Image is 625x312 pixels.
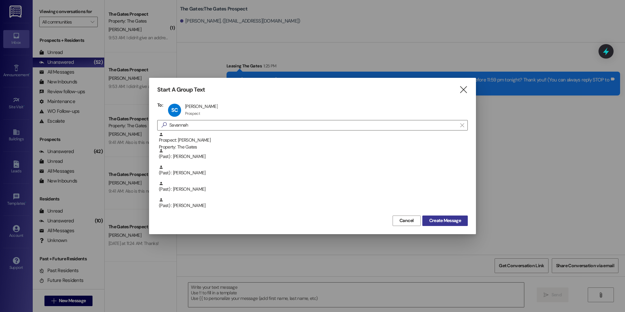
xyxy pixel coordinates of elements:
[459,86,468,93] i: 
[169,121,457,130] input: Search for any contact or apartment
[159,181,468,193] div: (Past) : [PERSON_NAME]
[171,107,178,113] span: SC
[157,132,468,148] div: Prospect: [PERSON_NAME]Property: The Gates
[157,86,205,94] h3: Start A Group Text
[159,165,468,176] div: (Past) : [PERSON_NAME]
[185,103,218,109] div: [PERSON_NAME]
[460,123,464,128] i: 
[157,148,468,165] div: (Past) : [PERSON_NAME]
[157,198,468,214] div: (Past) : [PERSON_NAME]
[159,132,468,151] div: Prospect: [PERSON_NAME]
[457,120,467,130] button: Clear text
[393,216,421,226] button: Cancel
[157,102,163,108] h3: To:
[399,217,414,224] span: Cancel
[429,217,461,224] span: Create Message
[185,111,200,116] div: Prospect
[159,144,468,150] div: Property: The Gates
[159,122,169,129] i: 
[422,216,468,226] button: Create Message
[157,181,468,198] div: (Past) : [PERSON_NAME]
[157,165,468,181] div: (Past) : [PERSON_NAME]
[159,198,468,209] div: (Past) : [PERSON_NAME]
[159,148,468,160] div: (Past) : [PERSON_NAME]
